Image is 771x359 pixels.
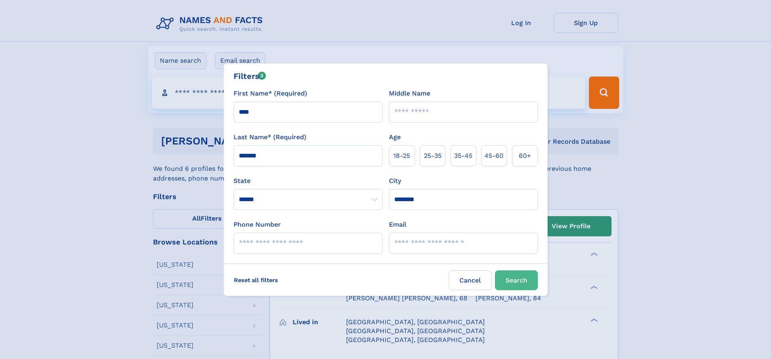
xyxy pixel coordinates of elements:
[495,270,538,290] button: Search
[234,70,266,82] div: Filters
[234,89,307,98] label: First Name* (Required)
[389,176,401,186] label: City
[389,132,401,142] label: Age
[484,151,503,161] span: 45‑60
[449,270,492,290] label: Cancel
[234,132,306,142] label: Last Name* (Required)
[229,270,283,290] label: Reset all filters
[424,151,442,161] span: 25‑35
[234,220,281,229] label: Phone Number
[519,151,531,161] span: 60+
[389,89,430,98] label: Middle Name
[234,176,382,186] label: State
[389,220,406,229] label: Email
[454,151,472,161] span: 35‑45
[393,151,410,161] span: 18‑25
